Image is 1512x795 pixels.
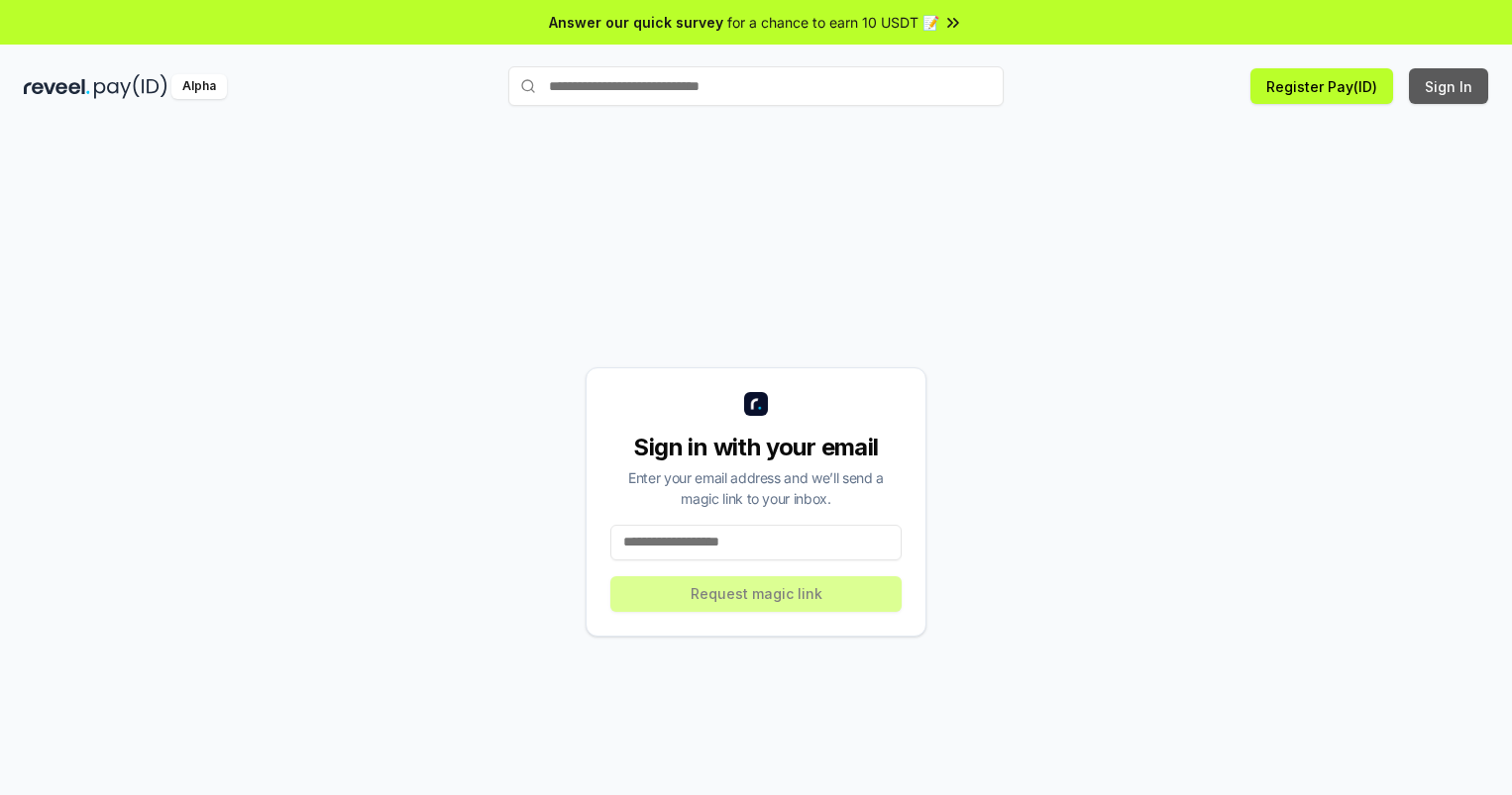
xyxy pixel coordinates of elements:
[94,74,167,99] img: pay_id
[24,74,90,99] img: reveel_dark
[610,467,902,509] div: Enter your email address and we’ll send a magic link to your inbox.
[1409,68,1488,104] button: Sign In
[549,12,723,33] span: Answer our quick survey
[727,12,939,33] span: for a chance to earn 10 USDT 📝
[1250,68,1393,104] button: Register Pay(ID)
[744,392,768,416] img: logo_small
[610,432,902,463] div: Sign in with your email
[171,74,227,99] div: Alpha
